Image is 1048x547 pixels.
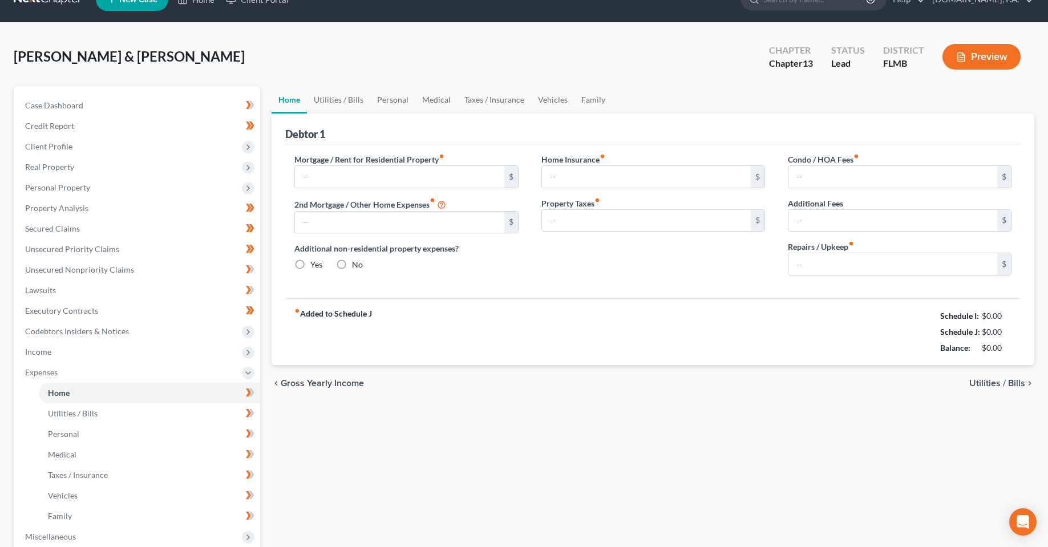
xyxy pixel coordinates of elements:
[307,86,370,114] a: Utilities / Bills
[272,379,281,388] i: chevron_left
[310,259,322,270] label: Yes
[531,86,574,114] a: Vehicles
[751,166,764,188] div: $
[853,153,859,159] i: fiber_manual_record
[1009,508,1037,536] div: Open Intercom Messenger
[25,141,72,151] span: Client Profile
[788,166,997,188] input: --
[39,506,260,526] a: Family
[542,166,751,188] input: --
[942,44,1021,70] button: Preview
[848,241,854,246] i: fiber_manual_record
[803,58,813,68] span: 13
[48,408,98,418] span: Utilities / Bills
[16,198,260,218] a: Property Analysis
[294,197,446,211] label: 2nd Mortgage / Other Home Expenses
[16,301,260,321] a: Executory Contracts
[1025,379,1034,388] i: chevron_right
[25,265,134,274] span: Unsecured Nonpriority Claims
[272,379,364,388] button: chevron_left Gross Yearly Income
[39,444,260,465] a: Medical
[272,86,307,114] a: Home
[788,241,854,253] label: Repairs / Upkeep
[294,308,300,314] i: fiber_manual_record
[25,244,119,254] span: Unsecured Priority Claims
[969,379,1034,388] button: Utilities / Bills chevron_right
[16,218,260,239] a: Secured Claims
[940,343,970,352] strong: Balance:
[542,210,751,232] input: --
[48,491,78,500] span: Vehicles
[982,326,1012,338] div: $0.00
[16,116,260,136] a: Credit Report
[883,57,924,70] div: FLMB
[883,44,924,57] div: District
[16,260,260,280] a: Unsecured Nonpriority Claims
[294,153,444,165] label: Mortgage / Rent for Residential Property
[25,183,90,192] span: Personal Property
[788,197,843,209] label: Additional Fees
[788,253,997,275] input: --
[285,127,325,141] div: Debtor 1
[788,210,997,232] input: --
[982,310,1012,322] div: $0.00
[940,311,979,321] strong: Schedule I:
[831,44,865,57] div: Status
[504,166,518,188] div: $
[769,57,813,70] div: Chapter
[48,511,72,521] span: Family
[25,367,58,377] span: Expenses
[25,347,51,356] span: Income
[48,388,70,398] span: Home
[25,162,74,172] span: Real Property
[439,153,444,159] i: fiber_manual_record
[39,424,260,444] a: Personal
[769,44,813,57] div: Chapter
[39,383,260,403] a: Home
[39,485,260,506] a: Vehicles
[14,48,245,64] span: [PERSON_NAME] & [PERSON_NAME]
[48,429,79,439] span: Personal
[751,210,764,232] div: $
[574,86,612,114] a: Family
[48,470,108,480] span: Taxes / Insurance
[430,197,435,203] i: fiber_manual_record
[969,379,1025,388] span: Utilities / Bills
[281,379,364,388] span: Gross Yearly Income
[997,253,1011,275] div: $
[295,166,504,188] input: --
[25,532,76,541] span: Miscellaneous
[16,239,260,260] a: Unsecured Priority Claims
[16,95,260,116] a: Case Dashboard
[48,449,76,459] span: Medical
[600,153,605,159] i: fiber_manual_record
[997,210,1011,232] div: $
[352,259,363,270] label: No
[541,153,605,165] label: Home Insurance
[25,121,74,131] span: Credit Report
[25,326,129,336] span: Codebtors Insiders & Notices
[458,86,531,114] a: Taxes / Insurance
[940,327,980,337] strong: Schedule J:
[415,86,458,114] a: Medical
[594,197,600,203] i: fiber_manual_record
[982,342,1012,354] div: $0.00
[25,306,98,315] span: Executory Contracts
[294,242,518,254] label: Additional non-residential property expenses?
[294,308,372,356] strong: Added to Schedule J
[16,280,260,301] a: Lawsuits
[39,403,260,424] a: Utilities / Bills
[25,100,83,110] span: Case Dashboard
[39,465,260,485] a: Taxes / Insurance
[25,203,88,213] span: Property Analysis
[997,166,1011,188] div: $
[504,212,518,233] div: $
[370,86,415,114] a: Personal
[541,197,600,209] label: Property Taxes
[295,212,504,233] input: --
[25,285,56,295] span: Lawsuits
[831,57,865,70] div: Lead
[788,153,859,165] label: Condo / HOA Fees
[25,224,80,233] span: Secured Claims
